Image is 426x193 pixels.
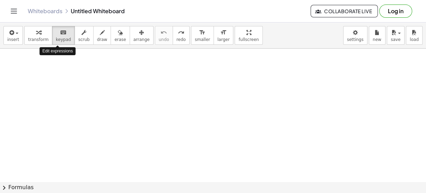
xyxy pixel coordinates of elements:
button: save [387,26,405,45]
span: load [410,37,419,42]
button: Log in [379,5,412,18]
span: save [391,37,400,42]
span: keypad [56,37,71,42]
button: scrub [75,26,94,45]
span: draw [97,37,107,42]
button: settings [343,26,367,45]
i: keyboard [60,28,67,37]
button: erase [111,26,130,45]
button: undoundo [155,26,173,45]
button: insert [3,26,23,45]
i: redo [178,28,184,37]
i: format_size [220,28,227,37]
button: load [406,26,423,45]
span: erase [114,37,126,42]
button: new [369,26,385,45]
button: draw [93,26,111,45]
span: larger [217,37,229,42]
span: insert [7,37,19,42]
button: keyboardkeypad [52,26,75,45]
button: format_sizelarger [214,26,233,45]
button: redoredo [173,26,190,45]
span: arrange [133,37,150,42]
i: undo [160,28,167,37]
a: Whiteboards [28,8,62,15]
span: scrub [78,37,90,42]
span: transform [28,37,49,42]
span: settings [347,37,364,42]
div: Edit expressions [40,47,76,55]
button: format_sizesmaller [191,26,214,45]
span: undo [159,37,169,42]
button: transform [24,26,52,45]
button: arrange [130,26,154,45]
span: new [373,37,381,42]
button: fullscreen [235,26,262,45]
span: redo [176,37,186,42]
span: fullscreen [238,37,259,42]
i: format_size [199,28,206,37]
button: Collaborate Live [311,5,378,17]
span: Collaborate Live [316,8,372,14]
button: Toggle navigation [8,6,19,17]
span: smaller [195,37,210,42]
